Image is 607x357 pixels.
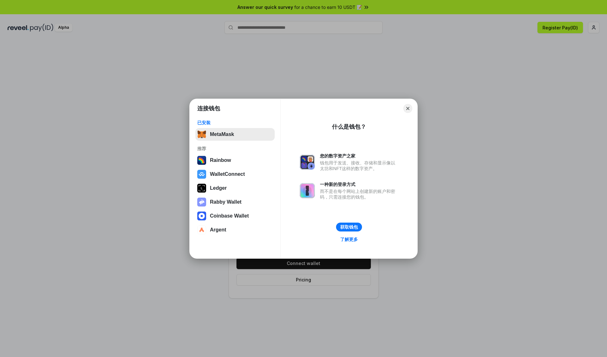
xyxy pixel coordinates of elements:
[197,225,206,234] img: svg+xml,%3Csvg%20width%3D%2228%22%20height%3D%2228%22%20viewBox%3D%220%200%2028%2028%22%20fill%3D...
[197,130,206,139] img: svg+xml,%3Csvg%20fill%3D%22none%22%20height%3D%2233%22%20viewBox%3D%220%200%2035%2033%22%20width%...
[210,157,231,163] div: Rainbow
[210,185,227,191] div: Ledger
[320,182,398,187] div: 一种新的登录方式
[195,210,275,222] button: Coinbase Wallet
[320,188,398,200] div: 而不是在每个网站上创建新的账户和密码，只需连接您的钱包。
[320,153,398,159] div: 您的数字资产之家
[195,154,275,167] button: Rainbow
[336,223,362,231] button: 获取钱包
[340,224,358,230] div: 获取钱包
[197,184,206,193] img: svg+xml,%3Csvg%20xmlns%3D%22http%3A%2F%2Fwww.w3.org%2F2000%2Fsvg%22%20width%3D%2228%22%20height%3...
[197,198,206,206] img: svg+xml,%3Csvg%20xmlns%3D%22http%3A%2F%2Fwww.w3.org%2F2000%2Fsvg%22%20fill%3D%22none%22%20viewBox...
[197,212,206,220] img: svg+xml,%3Csvg%20width%3D%2228%22%20height%3D%2228%22%20viewBox%3D%220%200%2028%2028%22%20fill%3D...
[197,120,273,126] div: 已安装
[210,171,245,177] div: WalletConnect
[210,199,242,205] div: Rabby Wallet
[195,224,275,236] button: Argent
[195,182,275,194] button: Ledger
[340,237,358,242] div: 了解更多
[403,104,412,113] button: Close
[336,235,362,243] a: 了解更多
[210,132,234,137] div: MetaMask
[197,105,220,112] h1: 连接钱包
[320,160,398,171] div: 钱包用于发送、接收、存储和显示像以太坊和NFT这样的数字资产。
[197,156,206,165] img: svg+xml,%3Csvg%20width%3D%22120%22%20height%3D%22120%22%20viewBox%3D%220%200%20120%20120%22%20fil...
[197,170,206,179] img: svg+xml,%3Csvg%20width%3D%2228%22%20height%3D%2228%22%20viewBox%3D%220%200%2028%2028%22%20fill%3D...
[210,213,249,219] div: Coinbase Wallet
[197,146,273,151] div: 推荐
[332,123,366,131] div: 什么是钱包？
[195,168,275,181] button: WalletConnect
[300,183,315,198] img: svg+xml,%3Csvg%20xmlns%3D%22http%3A%2F%2Fwww.w3.org%2F2000%2Fsvg%22%20fill%3D%22none%22%20viewBox...
[195,128,275,141] button: MetaMask
[300,155,315,170] img: svg+xml,%3Csvg%20xmlns%3D%22http%3A%2F%2Fwww.w3.org%2F2000%2Fsvg%22%20fill%3D%22none%22%20viewBox...
[210,227,226,233] div: Argent
[195,196,275,208] button: Rabby Wallet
